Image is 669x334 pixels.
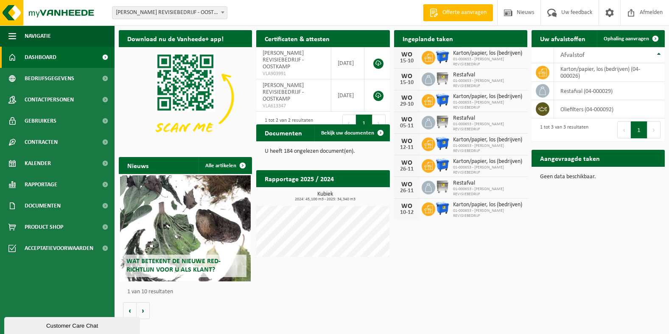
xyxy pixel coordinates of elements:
span: Karton/papier, los (bedrijven) [453,50,523,57]
div: WO [398,51,415,58]
img: Download de VHEPlus App [119,47,252,147]
span: 01-000653 - [PERSON_NAME] REVISIEBEDRIJF [453,208,523,219]
img: WB-1100-HPE-BE-01 [435,136,450,151]
span: Bekijk uw documenten [321,130,374,136]
img: WB-1100-GAL-GY-02 [435,115,450,129]
span: Rapportage [25,174,57,195]
div: 15-10 [398,80,415,86]
img: WB-1100-HPE-BE-01 [435,93,450,107]
a: Wat betekent de nieuwe RED-richtlijn voor u als klant? [120,175,251,281]
div: 29-10 [398,101,415,107]
h2: Ingeplande taken [394,30,462,47]
span: Navigatie [25,25,51,47]
span: 01-000653 - [PERSON_NAME] REVISIEBEDRIJF [453,165,523,175]
div: 05-11 [398,123,415,129]
img: WB-1100-GAL-GY-02 [435,71,450,86]
span: 01-000653 - [PERSON_NAME] REVISIEBEDRIJF [453,100,523,110]
td: karton/papier, los (bedrijven) (04-000026) [554,63,665,82]
button: Vorige [123,302,137,319]
span: [PERSON_NAME] REVISIEBEDRIJF - OOSTKAMP [263,50,304,70]
span: Gebruikers [25,110,56,132]
iframe: chat widget [4,315,142,334]
span: 01-000653 - [PERSON_NAME] REVISIEBEDRIJF [453,143,523,154]
button: Previous [617,121,631,138]
a: Ophaling aanvragen [597,30,664,47]
button: Volgende [137,302,150,319]
h2: Nieuws [119,157,157,174]
button: 1 [631,121,647,138]
span: 01-000653 - [PERSON_NAME] REVISIEBEDRIJF [453,57,523,67]
span: Contracten [25,132,58,153]
div: WO [398,181,415,188]
h2: Aangevraagde taken [532,150,608,166]
div: 15-10 [398,58,415,64]
div: 26-11 [398,166,415,172]
span: 01-000653 - [PERSON_NAME] REVISIEBEDRIJF [453,122,523,132]
img: WB-1100-HPE-BE-01 [435,50,450,64]
h2: Download nu de Vanheede+ app! [119,30,232,47]
p: U heeft 184 ongelezen document(en). [265,149,381,154]
div: 1 tot 2 van 2 resultaten [260,114,313,132]
h3: Kubiek [260,191,389,202]
a: Alle artikelen [199,157,251,174]
a: Bekijk uw documenten [314,124,389,141]
div: WO [398,73,415,80]
span: Karton/papier, los (bedrijven) [453,93,523,100]
span: Karton/papier, los (bedrijven) [453,137,523,143]
h2: Documenten [256,124,311,141]
div: WO [398,95,415,101]
span: Documenten [25,195,61,216]
p: Geen data beschikbaar. [540,174,656,180]
span: Offerte aanvragen [440,8,489,17]
button: Next [372,115,386,132]
span: Kalender [25,153,51,174]
div: WO [398,138,415,145]
span: Restafval [453,180,523,187]
p: 1 van 10 resultaten [127,289,248,295]
span: Restafval [453,115,523,122]
span: 01-000653 - [PERSON_NAME] REVISIEBEDRIJF [453,187,523,197]
button: Next [647,121,661,138]
span: Acceptatievoorwaarden [25,238,93,259]
span: VLA613347 [263,103,325,109]
h2: Rapportage 2025 / 2024 [256,170,342,187]
div: WO [398,160,415,166]
span: [PERSON_NAME] REVISIEBEDRIJF - OOSTKAMP [263,82,304,102]
span: Dashboard [25,47,56,68]
span: Karton/papier, los (bedrijven) [453,202,523,208]
span: VLA903991 [263,70,325,77]
span: 01-000653 - [PERSON_NAME] REVISIEBEDRIJF [453,79,523,89]
span: 2024: 45,100 m3 - 2025: 34,340 m3 [260,197,389,202]
div: 10-12 [398,210,415,216]
span: Ophaling aanvragen [604,36,649,42]
span: Restafval [453,72,523,79]
span: Contactpersonen [25,89,74,110]
div: 12-11 [398,145,415,151]
td: oliefilters (04-000092) [554,100,665,118]
span: CLAEYS J. REVISIEBEDRIJF - OOSTKAMP [112,6,227,19]
span: Wat betekent de nieuwe RED-richtlijn voor u als klant? [126,258,221,273]
span: Afvalstof [560,52,585,59]
img: WB-1100-GAL-GY-02 [435,180,450,194]
button: 1 [356,115,372,132]
span: CLAEYS J. REVISIEBEDRIJF - OOSTKAMP [112,7,227,19]
div: 26-11 [398,188,415,194]
span: Product Shop [25,216,63,238]
div: WO [398,203,415,210]
td: [DATE] [331,79,364,112]
a: Bekijk rapportage [327,187,389,204]
h2: Uw afvalstoffen [532,30,594,47]
td: [DATE] [331,47,364,79]
a: Offerte aanvragen [423,4,493,21]
td: restafval (04-000029) [554,82,665,100]
img: WB-1100-HPE-BE-01 [435,158,450,172]
div: 1 tot 3 van 3 resultaten [536,121,588,139]
span: Karton/papier, los (bedrijven) [453,158,523,165]
div: WO [398,116,415,123]
img: WB-1100-HPE-BE-01 [435,201,450,216]
span: Bedrijfsgegevens [25,68,74,89]
h2: Certificaten & attesten [256,30,338,47]
button: Previous [342,115,356,132]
